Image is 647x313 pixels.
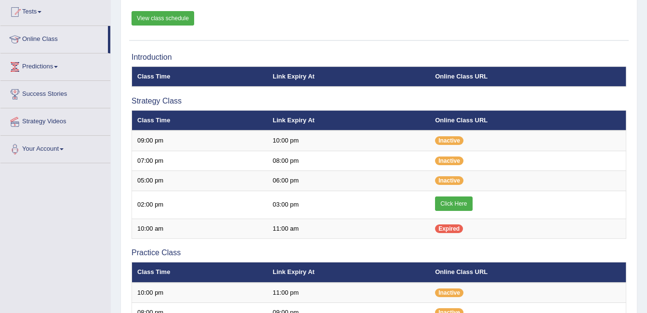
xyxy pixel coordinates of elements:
[267,130,430,151] td: 10:00 pm
[0,53,110,78] a: Predictions
[435,288,463,297] span: Inactive
[0,108,110,132] a: Strategy Videos
[435,136,463,145] span: Inactive
[132,11,194,26] a: View class schedule
[132,53,626,62] h3: Introduction
[267,110,430,130] th: Link Expiry At
[132,248,626,257] h3: Practice Class
[430,110,626,130] th: Online Class URL
[430,262,626,283] th: Online Class URL
[435,224,463,233] span: Expired
[0,136,110,160] a: Your Account
[435,176,463,185] span: Inactive
[132,219,267,239] td: 10:00 am
[132,283,267,303] td: 10:00 pm
[0,26,108,50] a: Online Class
[132,130,267,151] td: 09:00 pm
[132,191,267,219] td: 02:00 pm
[435,196,472,211] a: Click Here
[267,191,430,219] td: 03:00 pm
[430,66,626,87] th: Online Class URL
[267,171,430,191] td: 06:00 pm
[132,151,267,171] td: 07:00 pm
[267,151,430,171] td: 08:00 pm
[132,97,626,105] h3: Strategy Class
[267,283,430,303] td: 11:00 pm
[132,171,267,191] td: 05:00 pm
[132,66,267,87] th: Class Time
[267,66,430,87] th: Link Expiry At
[267,219,430,239] td: 11:00 am
[267,262,430,283] th: Link Expiry At
[132,262,267,283] th: Class Time
[435,156,463,165] span: Inactive
[0,81,110,105] a: Success Stories
[132,110,267,130] th: Class Time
